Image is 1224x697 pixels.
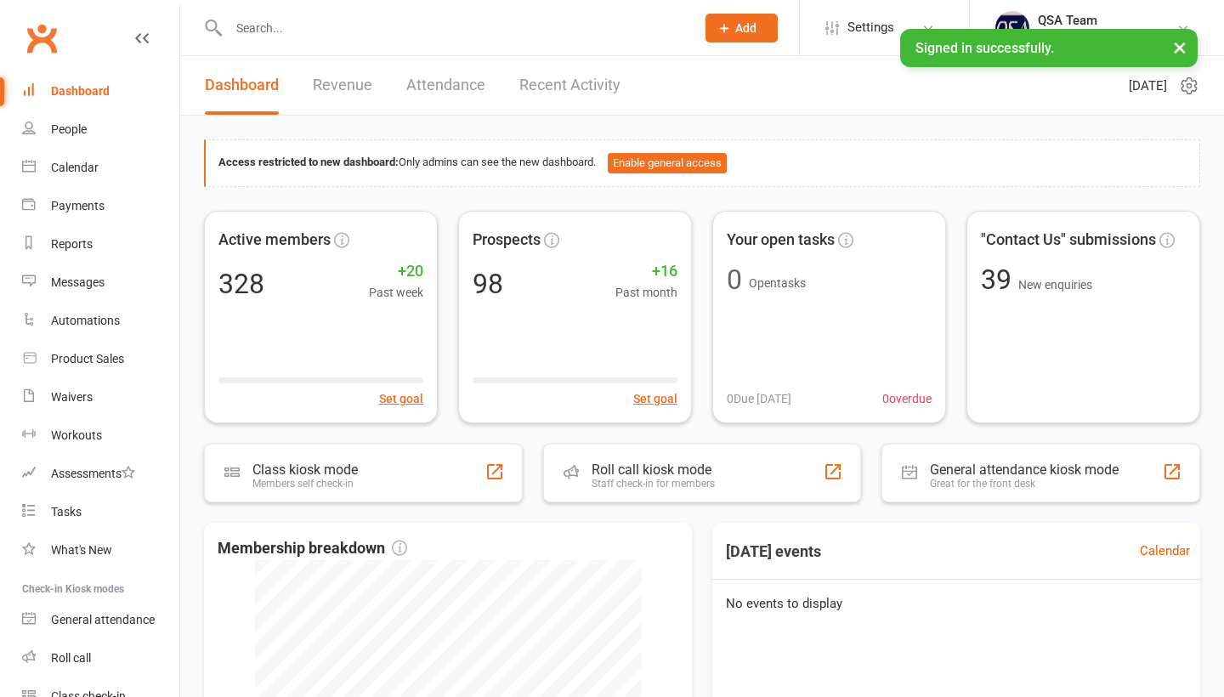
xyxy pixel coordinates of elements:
[22,149,179,187] a: Calendar
[51,505,82,518] div: Tasks
[51,543,112,557] div: What's New
[22,302,179,340] a: Automations
[727,266,742,293] div: 0
[608,153,727,173] button: Enable general access
[915,40,1054,56] span: Signed in successfully.
[712,536,835,567] h3: [DATE] events
[252,478,358,490] div: Members self check-in
[369,283,423,302] span: Past week
[1129,76,1167,96] span: [DATE]
[22,340,179,378] a: Product Sales
[218,536,407,561] span: Membership breakdown
[1018,278,1092,292] span: New enquiries
[592,462,715,478] div: Roll call kiosk mode
[406,56,485,115] a: Attendance
[22,110,179,149] a: People
[51,161,99,174] div: Calendar
[930,462,1119,478] div: General attendance kiosk mode
[22,72,179,110] a: Dashboard
[252,462,358,478] div: Class kiosk mode
[51,237,93,251] div: Reports
[51,314,120,327] div: Automations
[1038,13,1141,28] div: QSA Team
[22,639,179,677] a: Roll call
[1038,28,1141,43] div: QSA Sport Aerobics
[1164,29,1195,65] button: ×
[519,56,620,115] a: Recent Activity
[1140,541,1190,561] a: Calendar
[22,493,179,531] a: Tasks
[51,467,135,480] div: Assessments
[205,56,279,115] a: Dashboard
[218,153,1187,173] div: Only admins can see the new dashboard.
[592,478,715,490] div: Staff check-in for members
[51,199,105,212] div: Payments
[615,283,677,302] span: Past month
[22,187,179,225] a: Payments
[51,122,87,136] div: People
[218,270,264,297] div: 328
[51,84,110,98] div: Dashboard
[51,352,124,365] div: Product Sales
[218,156,399,168] strong: Access restricted to new dashboard:
[735,21,756,35] span: Add
[995,11,1029,45] img: thumb_image1645967867.png
[882,389,932,408] span: 0 overdue
[369,259,423,284] span: +20
[749,276,806,290] span: Open tasks
[615,259,677,284] span: +16
[705,14,778,42] button: Add
[218,228,331,252] span: Active members
[22,601,179,639] a: General attendance kiosk mode
[224,16,683,40] input: Search...
[379,389,423,408] button: Set goal
[313,56,372,115] a: Revenue
[727,228,835,252] span: Your open tasks
[20,17,63,59] a: Clubworx
[930,478,1119,490] div: Great for the front desk
[22,378,179,416] a: Waivers
[705,580,1207,627] div: No events to display
[633,389,677,408] button: Set goal
[22,416,179,455] a: Workouts
[473,228,541,252] span: Prospects
[51,613,155,626] div: General attendance
[51,428,102,442] div: Workouts
[51,651,91,665] div: Roll call
[847,8,894,47] span: Settings
[22,455,179,493] a: Assessments
[22,225,179,263] a: Reports
[981,228,1156,252] span: "Contact Us" submissions
[51,390,93,404] div: Waivers
[22,531,179,569] a: What's New
[51,275,105,289] div: Messages
[727,389,791,408] span: 0 Due [DATE]
[473,270,503,297] div: 98
[22,263,179,302] a: Messages
[981,263,1018,296] span: 39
